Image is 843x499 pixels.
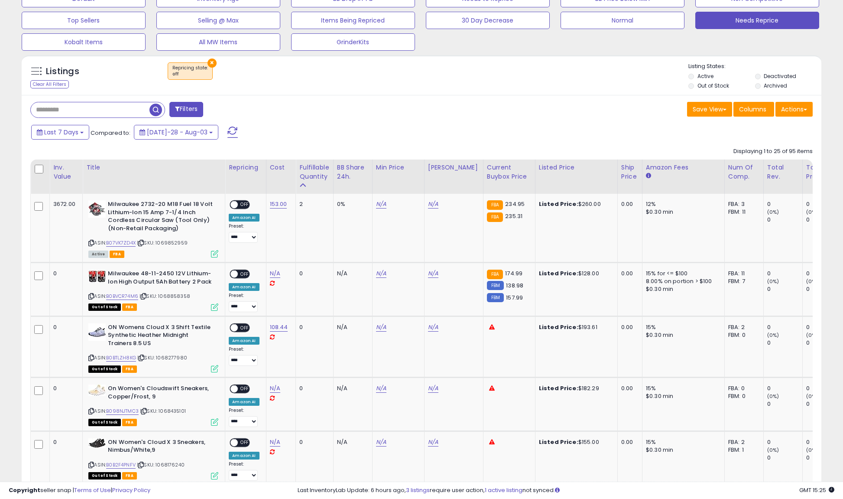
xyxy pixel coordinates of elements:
[88,270,106,283] img: 41W5ThxpLqL._SL40_.jpg
[337,438,366,446] div: N/A
[646,323,718,331] div: 15%
[108,270,213,288] b: Milwaukee 48-11-2450 12V Lithium-Ion High Output 5Ah Battery 2 Pack
[767,332,779,339] small: (0%)
[88,323,106,341] img: 41m+CPmifjL._SL40_.jpg
[122,419,137,426] span: FBA
[337,323,366,331] div: N/A
[156,33,280,51] button: All MW Items
[9,486,40,494] strong: Copyright
[88,200,106,218] img: 51+ge1yEORL._SL40_.jpg
[91,129,130,137] span: Compared to:
[270,384,280,393] a: N/A
[299,438,326,446] div: 0
[695,12,819,29] button: Needs Reprice
[53,200,76,208] div: 3672.00
[806,393,818,400] small: (0%)
[621,438,635,446] div: 0.00
[108,200,213,235] b: Milwaukee 2732-20 M18 Fuel 18 Volt Lithium-Ion 15 Amp 7-1/4 Inch Cordless Circular Saw (Tool Only...
[88,472,121,479] span: All listings that are currently out of stock and unavailable for purchase on Amazon
[22,33,146,51] button: Kobalt Items
[376,323,386,332] a: N/A
[506,294,523,302] span: 157.99
[238,324,252,331] span: OFF
[106,408,139,415] a: B098NJTMC3
[505,212,522,220] span: 235.31
[806,278,818,285] small: (0%)
[621,385,635,392] div: 0.00
[88,200,218,257] div: ASIN:
[88,365,121,373] span: All listings that are currently out of stock and unavailable for purchase on Amazon
[539,269,578,277] b: Listed Price:
[806,400,841,408] div: 0
[764,82,787,89] label: Archived
[9,486,150,495] div: seller snap | |
[539,438,611,446] div: $155.00
[299,270,326,277] div: 0
[156,12,280,29] button: Selling @ Max
[539,385,611,392] div: $182.29
[621,200,635,208] div: 0.00
[646,163,721,172] div: Amazon Fees
[767,209,779,215] small: (0%)
[140,408,186,414] span: | SKU: 1068435101
[106,354,136,362] a: B0BTLZH8KG
[53,385,76,392] div: 0
[688,62,821,71] p: Listing States:
[337,270,366,277] div: N/A
[806,200,841,208] div: 0
[767,339,802,347] div: 0
[428,269,438,278] a: N/A
[229,346,259,366] div: Preset:
[44,128,78,137] span: Last 7 Days
[485,486,522,494] a: 1 active listing
[539,270,611,277] div: $128.00
[88,385,106,396] img: 41bHDzk5sfL._SL40_.jpg
[229,163,262,172] div: Repricing
[270,163,292,172] div: Cost
[646,446,718,454] div: $0.30 min
[806,323,841,331] div: 0
[767,454,802,462] div: 0
[134,125,218,140] button: [DATE]-28 - Aug-03
[208,59,217,68] button: ×
[767,438,802,446] div: 0
[229,408,259,427] div: Preset:
[137,354,187,361] span: | SKU: 1068277980
[86,163,221,172] div: Title
[646,200,718,208] div: 12%
[74,486,111,494] a: Terms of Use
[270,269,280,278] a: N/A
[22,12,146,29] button: Top Sellers
[539,323,578,331] b: Listed Price:
[621,323,635,331] div: 0.00
[733,102,774,117] button: Columns
[775,102,813,117] button: Actions
[767,393,779,400] small: (0%)
[487,293,504,302] small: FBM
[53,323,76,331] div: 0
[299,385,326,392] div: 0
[238,201,252,209] span: OFF
[106,239,136,247] a: B07VK7ZD4X
[487,163,532,181] div: Current Buybox Price
[299,200,326,208] div: 2
[806,216,841,224] div: 0
[108,438,213,457] b: ON Women's Cloud X 3 Sneakers, Nimbus/White,9
[406,486,430,494] a: 3 listings
[376,384,386,393] a: N/A
[539,438,578,446] b: Listed Price:
[806,209,818,215] small: (0%)
[298,486,834,495] div: Last InventoryLab Update: 6 hours ago, require user action, not synced.
[426,12,550,29] button: 30 Day Decrease
[376,438,386,447] a: N/A
[646,270,718,277] div: 15% for <= $100
[621,163,639,181] div: Ship Price
[646,392,718,400] div: $0.30 min
[88,303,121,311] span: All listings that are currently out of stock and unavailable for purchase on Amazon
[767,216,802,224] div: 0
[428,384,438,393] a: N/A
[53,163,79,181] div: Inv. value
[697,72,713,80] label: Active
[30,80,69,88] div: Clear All Filters
[270,323,288,332] a: 108.44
